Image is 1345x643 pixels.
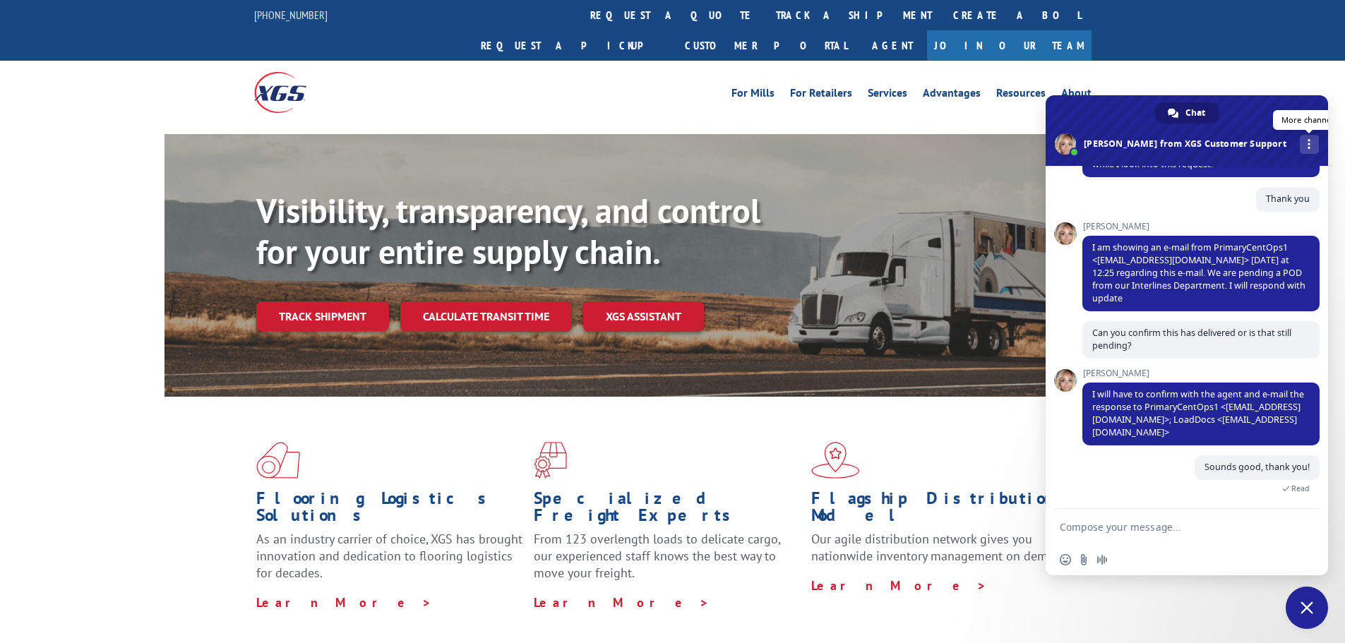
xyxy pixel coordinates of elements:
span: Send a file [1078,554,1089,565]
span: I am showing an e-mail from PrimaryCentOps1 <[EMAIL_ADDRESS][DOMAIN_NAME]> [DATE] at 12:25 regard... [1092,241,1305,304]
a: For Retailers [790,88,852,103]
span: Insert an emoji [1060,554,1071,565]
a: Resources [996,88,1046,103]
span: Our agile distribution network gives you nationwide inventory management on demand. [811,531,1071,564]
a: Close chat [1286,587,1328,629]
span: Audio message [1096,554,1108,565]
a: Learn More > [811,577,987,594]
a: XGS ASSISTANT [583,301,704,332]
a: Advantages [923,88,981,103]
a: About [1061,88,1092,103]
a: Services [868,88,907,103]
b: Visibility, transparency, and control for your entire supply chain. [256,188,760,273]
a: Request a pickup [470,30,674,61]
span: As an industry carrier of choice, XGS has brought innovation and dedication to flooring logistics... [256,531,522,581]
a: Customer Portal [674,30,858,61]
a: More channels [1300,135,1319,154]
p: From 123 overlength loads to delicate cargo, our experienced staff knows the best way to move you... [534,531,801,594]
h1: Flagship Distribution Model [811,490,1078,531]
img: xgs-icon-flagship-distribution-model-red [811,442,860,479]
a: Chat [1155,102,1219,124]
span: [PERSON_NAME] [1082,222,1320,232]
span: Can you confirm this has delivered or is that still pending? [1092,327,1291,351]
a: Calculate transit time [400,301,572,332]
span: I will have to confirm with the agent and e-mail the response to PrimaryCentOps1 <[EMAIL_ADDRESS]... [1092,388,1304,438]
span: Thank you [1266,193,1310,205]
h1: Specialized Freight Experts [534,490,801,531]
a: Agent [858,30,927,61]
span: Chat [1185,102,1205,124]
textarea: Compose your message... [1060,509,1286,544]
img: xgs-icon-focused-on-flooring-red [534,442,567,479]
span: [PERSON_NAME] [1082,368,1320,378]
a: Learn More > [256,594,432,611]
a: Join Our Team [927,30,1092,61]
img: xgs-icon-total-supply-chain-intelligence-red [256,442,300,479]
span: Sounds good, thank you! [1204,461,1310,473]
h1: Flooring Logistics Solutions [256,490,523,531]
a: Track shipment [256,301,389,331]
a: Learn More > [534,594,710,611]
span: Read [1291,483,1310,493]
a: [PHONE_NUMBER] [254,8,328,22]
a: For Mills [731,88,775,103]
